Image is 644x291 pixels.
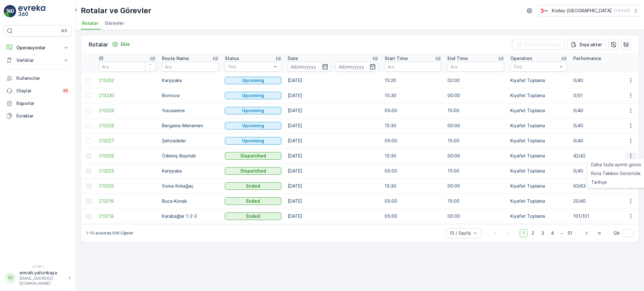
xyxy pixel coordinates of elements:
[99,123,156,129] span: 213228
[507,103,570,118] td: Kıyafet Toplama
[225,77,281,84] button: Upcoming
[99,153,156,159] a: 213226
[246,213,260,219] p: Ended
[99,62,156,72] input: Ara
[86,168,91,173] div: Toggle Row Selected
[86,231,134,236] p: 1-10 arasında 506 Öğeler
[507,148,570,163] td: Kıyafet Toplama
[99,77,156,84] a: 215332
[285,118,381,133] td: [DATE]
[447,62,504,72] input: Ara
[159,209,222,224] td: Karabağlar 1-2-3
[225,167,281,175] button: Dispatched
[225,122,281,129] button: Upcoming
[159,133,222,148] td: Şehzadeler
[285,148,381,163] td: [DATE]
[381,73,444,88] td: 15:20
[285,88,381,103] td: [DATE]
[105,20,124,26] span: Görevler
[529,229,537,237] span: 2
[614,8,630,13] p: ( +03:00 )
[332,63,334,70] p: -
[285,103,381,118] td: [DATE]
[570,118,633,133] td: 0/40
[225,182,281,190] button: Ended
[89,40,108,49] p: Rotalar
[159,163,222,178] td: Karşıyaka
[570,73,633,88] td: 0/40
[444,148,507,163] td: 00:00
[444,163,507,178] td: 15:00
[447,55,468,62] p: End Time
[444,178,507,194] td: 00:00
[613,230,620,236] span: Git
[381,209,444,224] td: 05:00
[159,103,222,118] td: Yunusemre
[4,265,72,268] span: v 1.48.1
[507,133,570,148] td: Kıyafet Toplama
[285,163,381,178] td: [DATE]
[552,8,612,14] p: Kızılay-[GEOGRAPHIC_DATA]
[512,40,564,50] button: Filtreleri temizle
[86,123,91,128] div: Toggle Row Selected
[159,88,222,103] td: Bornova
[589,169,644,178] a: Rota Takibini Görüntüle
[5,273,15,283] div: EE
[285,194,381,209] td: [DATE]
[242,123,264,129] p: Upcoming
[381,148,444,163] td: 15:30
[86,93,91,98] div: Toggle Row Selected
[86,184,91,189] div: Toggle Row Selected
[288,62,331,72] input: dd/mm/yyyy
[159,118,222,133] td: Bergama-Menemen
[514,63,557,70] p: Seç
[520,229,527,237] span: 1
[99,213,156,219] a: 213218
[82,20,98,26] span: Rotalar
[162,62,219,72] input: Ara
[99,107,156,114] a: 213229
[336,62,379,72] input: dd/mm/yyyy
[4,85,72,97] a: Olaylar25
[246,183,260,189] p: Ended
[381,178,444,194] td: 15:30
[225,107,281,114] button: Upcoming
[444,209,507,224] td: 00:00
[285,178,381,194] td: [DATE]
[159,73,222,88] td: Karşıyaka
[570,194,633,209] td: 20/40
[86,214,91,219] div: Toggle Row Selected
[99,92,156,99] span: 213230
[99,183,156,189] span: 213220
[507,178,570,194] td: Kıyafet Toplama
[591,170,641,177] span: Rota Takibini Görüntüle
[288,55,298,62] p: Date
[381,103,444,118] td: 05:00
[510,55,532,62] p: Operation
[4,5,16,18] img: logo
[86,78,91,83] div: Toggle Row Selected
[444,133,507,148] td: 15:00
[159,178,222,194] td: Soma-Kırkağaç
[285,133,381,148] td: [DATE]
[591,162,641,168] span: Daha fazla ayrıntı görün
[241,153,266,159] p: Dispatched
[385,55,408,62] p: Start Time
[565,229,575,237] span: 51
[444,118,507,133] td: 00:00
[573,55,601,62] p: Performance
[61,28,67,33] p: ⌘B
[4,270,72,286] button: EEemrah.yalcinkaya[EMAIL_ADDRESS][DOMAIN_NAME]
[228,63,272,70] p: Seç
[507,118,570,133] td: Kıyafet Toplama
[507,88,570,103] td: Kıyafet Toplama
[16,75,69,81] p: Kullanıcılar
[99,138,156,144] span: 213227
[548,229,557,237] span: 4
[242,138,264,144] p: Upcoming
[591,179,607,185] span: Tarihçe
[99,55,103,62] p: ID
